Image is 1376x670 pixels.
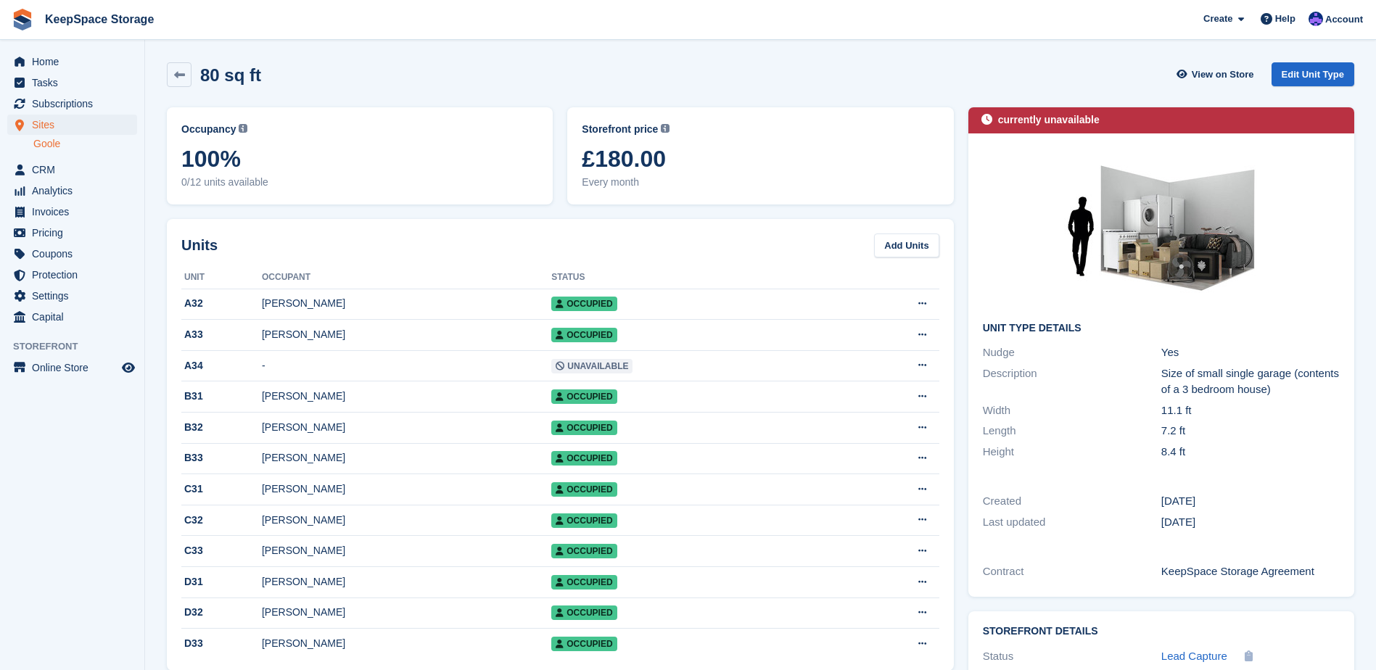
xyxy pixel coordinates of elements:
[874,233,939,257] a: Add Units
[1161,648,1227,665] a: Lead Capture
[983,514,1161,531] div: Last updated
[181,146,538,172] span: 100%
[1161,423,1340,439] div: 7.2 ft
[32,357,119,378] span: Online Store
[32,73,119,93] span: Tasks
[551,575,617,590] span: Occupied
[551,266,833,289] th: Status
[7,51,137,72] a: menu
[12,9,33,30] img: stora-icon-8386f47178a22dfd0bd8f6a31ec36ba5ce8667c1dd55bd0f319d3a0aa187defe.svg
[983,344,1161,361] div: Nudge
[32,286,119,306] span: Settings
[551,544,617,558] span: Occupied
[181,389,262,404] div: B31
[181,175,538,190] span: 0/12 units available
[181,327,262,342] div: A33
[7,115,137,135] a: menu
[1309,12,1323,26] img: Chloe Clark
[181,450,262,466] div: B33
[983,323,1340,334] h2: Unit Type details
[1161,493,1340,510] div: [DATE]
[262,350,551,381] td: -
[181,543,262,558] div: C33
[32,115,119,135] span: Sites
[13,339,144,354] span: Storefront
[551,359,633,373] span: Unavailable
[582,146,939,172] span: £180.00
[1275,12,1295,26] span: Help
[1052,148,1270,311] img: 80-sqft-unit.jpg
[7,73,137,93] a: menu
[262,327,551,342] div: [PERSON_NAME]
[33,137,137,151] a: Goole
[983,563,1161,580] div: Contract
[262,389,551,404] div: [PERSON_NAME]
[1325,12,1363,27] span: Account
[1272,62,1354,86] a: Edit Unit Type
[551,297,617,311] span: Occupied
[1161,444,1340,460] div: 8.4 ft
[32,94,119,114] span: Subscriptions
[181,481,262,497] div: C31
[262,266,551,289] th: Occupant
[7,94,137,114] a: menu
[7,307,137,327] a: menu
[1161,514,1340,531] div: [DATE]
[983,402,1161,419] div: Width
[181,122,236,137] span: Occupancy
[239,124,247,133] img: icon-info-grey-7440780725fd019a000dd9b08b2336e03edf1995a4989e88bcd33f0948082b44.svg
[32,265,119,285] span: Protection
[32,244,119,264] span: Coupons
[998,112,1100,128] div: currently unavailable
[1161,563,1340,580] div: KeepSpace Storage Agreement
[7,265,137,285] a: menu
[1175,62,1260,86] a: View on Store
[262,450,551,466] div: [PERSON_NAME]
[1192,67,1254,82] span: View on Store
[983,648,1161,665] div: Status
[181,234,218,256] h2: Units
[262,605,551,620] div: [PERSON_NAME]
[1161,344,1340,361] div: Yes
[7,181,137,201] a: menu
[262,481,551,497] div: [PERSON_NAME]
[181,420,262,435] div: B32
[551,605,617,620] span: Occupied
[181,574,262,590] div: D31
[7,357,137,378] a: menu
[262,543,551,558] div: [PERSON_NAME]
[661,124,670,133] img: icon-info-grey-7440780725fd019a000dd9b08b2336e03edf1995a4989e88bcd33f0948082b44.svg
[181,636,262,651] div: D33
[32,160,119,180] span: CRM
[551,389,617,404] span: Occupied
[551,482,617,497] span: Occupied
[7,286,137,306] a: menu
[1203,12,1232,26] span: Create
[551,513,617,528] span: Occupied
[7,160,137,180] a: menu
[1161,402,1340,419] div: 11.1 ft
[7,244,137,264] a: menu
[983,444,1161,460] div: Height
[551,328,617,342] span: Occupied
[582,122,658,137] span: Storefront price
[7,223,137,243] a: menu
[200,65,261,85] h2: 80 sq ft
[262,574,551,590] div: [PERSON_NAME]
[32,223,119,243] span: Pricing
[32,181,119,201] span: Analytics
[7,202,137,222] a: menu
[32,202,119,222] span: Invoices
[32,307,119,327] span: Capital
[39,7,160,31] a: KeepSpace Storage
[181,296,262,311] div: A32
[120,359,137,376] a: Preview store
[262,636,551,651] div: [PERSON_NAME]
[983,626,1340,637] h2: Storefront Details
[551,421,617,435] span: Occupied
[262,513,551,528] div: [PERSON_NAME]
[181,513,262,528] div: C32
[1161,365,1340,398] div: Size of small single garage (contents of a 3 bedroom house)
[983,365,1161,398] div: Description
[32,51,119,72] span: Home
